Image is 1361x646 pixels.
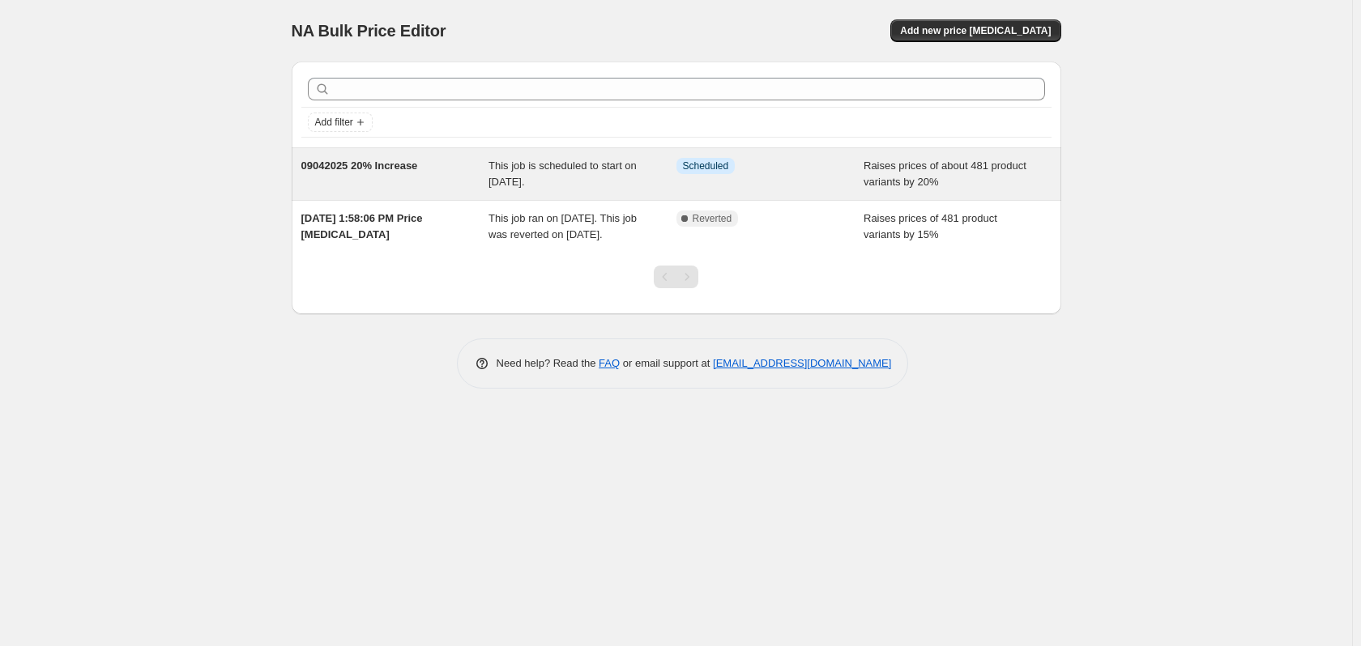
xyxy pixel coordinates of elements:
span: or email support at [620,357,713,369]
span: Add new price [MEDICAL_DATA] [900,24,1051,37]
button: Add filter [308,113,373,132]
span: This job is scheduled to start on [DATE]. [489,159,637,188]
a: FAQ [599,357,620,369]
span: NA Bulk Price Editor [292,22,446,40]
span: Add filter [315,116,353,129]
button: Add new price [MEDICAL_DATA] [890,19,1060,42]
nav: Pagination [654,266,698,288]
span: Raises prices of about 481 product variants by 20% [864,159,1026,188]
a: [EMAIL_ADDRESS][DOMAIN_NAME] [713,357,891,369]
span: This job ran on [DATE]. This job was reverted on [DATE]. [489,212,637,240]
span: Raises prices of 481 product variants by 15% [864,212,997,240]
span: [DATE] 1:58:06 PM Price [MEDICAL_DATA] [301,212,423,240]
span: 09042025 20% Increase [301,159,418,172]
span: Reverted [693,212,732,225]
span: Scheduled [683,159,729,172]
span: Need help? Read the [497,357,599,369]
